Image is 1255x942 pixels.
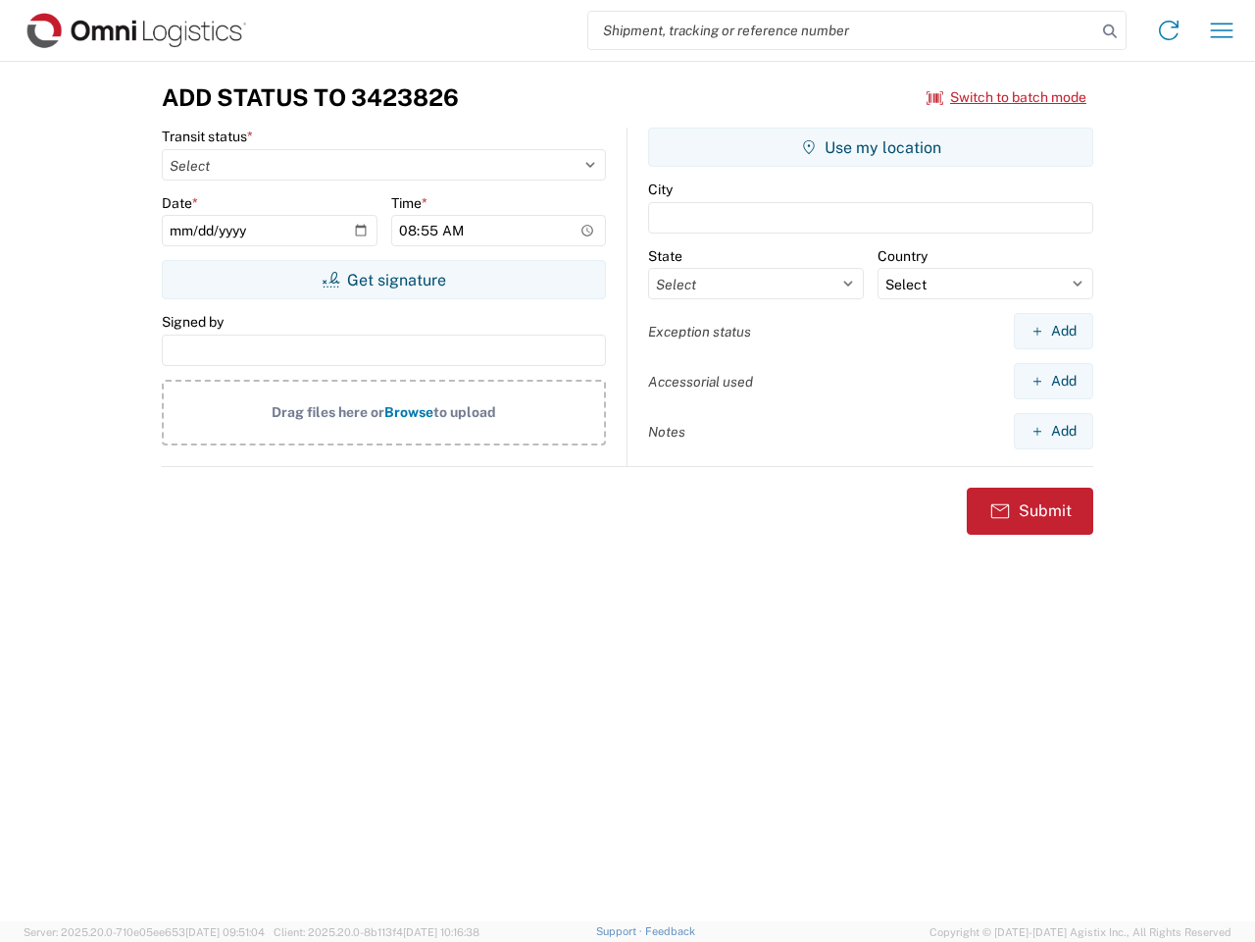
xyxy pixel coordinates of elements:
[648,128,1093,167] button: Use my location
[274,926,479,938] span: Client: 2025.20.0-8b113f4
[1014,363,1093,399] button: Add
[588,12,1096,49] input: Shipment, tracking or reference number
[162,194,198,212] label: Date
[596,925,645,937] a: Support
[162,128,253,145] label: Transit status
[648,323,751,340] label: Exception status
[162,260,606,299] button: Get signature
[162,83,459,112] h3: Add Status to 3423826
[648,247,682,265] label: State
[162,313,224,331] label: Signed by
[648,423,685,441] label: Notes
[1014,413,1093,449] button: Add
[384,404,433,420] span: Browse
[648,373,753,391] label: Accessorial used
[1014,313,1093,349] button: Add
[927,81,1086,114] button: Switch to batch mode
[878,247,928,265] label: Country
[391,194,427,212] label: Time
[967,488,1093,535] button: Submit
[272,404,384,420] span: Drag files here or
[648,181,673,198] label: City
[645,925,695,937] a: Feedback
[185,926,265,938] span: [DATE] 09:51:04
[24,926,265,938] span: Server: 2025.20.0-710e05ee653
[433,404,496,420] span: to upload
[929,923,1231,941] span: Copyright © [DATE]-[DATE] Agistix Inc., All Rights Reserved
[403,926,479,938] span: [DATE] 10:16:38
